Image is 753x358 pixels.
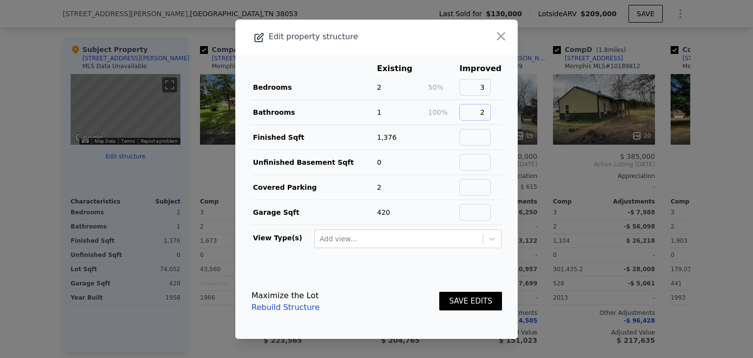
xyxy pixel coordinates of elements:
[428,108,448,116] span: 100%
[377,108,381,116] span: 1
[251,125,376,150] td: Finished Sqft
[377,83,381,91] span: 2
[377,133,397,141] span: 1,376
[428,83,443,91] span: 50%
[251,150,376,175] td: Unfinished Basement Sqft
[251,175,376,200] td: Covered Parking
[377,158,381,166] span: 0
[251,290,320,302] div: Maximize the Lot
[376,62,427,75] th: Existing
[377,208,390,216] span: 420
[251,75,376,100] td: Bedrooms
[251,100,376,125] td: Bathrooms
[439,292,502,311] button: SAVE EDITS
[235,30,461,44] div: Edit property structure
[459,62,502,75] th: Improved
[377,183,381,191] span: 2
[251,225,314,249] td: View Type(s)
[251,302,320,313] a: Rebuild Structure
[251,200,376,225] td: Garage Sqft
